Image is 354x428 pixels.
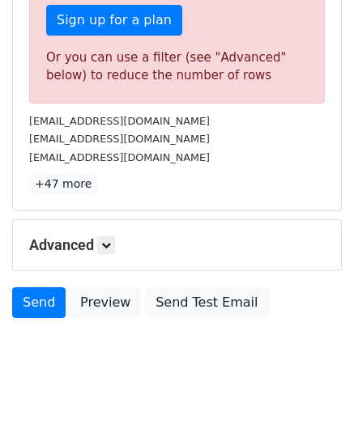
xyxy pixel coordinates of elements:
a: Send [12,287,66,318]
a: Sign up for a plan [46,5,182,36]
small: [EMAIL_ADDRESS][DOMAIN_NAME] [29,133,210,145]
small: [EMAIL_ADDRESS][DOMAIN_NAME] [29,151,210,163]
div: Or you can use a filter (see "Advanced" below) to reduce the number of rows [46,49,308,85]
a: Preview [70,287,141,318]
small: [EMAIL_ADDRESS][DOMAIN_NAME] [29,115,210,127]
a: +47 more [29,174,97,194]
h5: Advanced [29,236,325,254]
iframe: Chat Widget [273,350,354,428]
a: Send Test Email [145,287,268,318]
